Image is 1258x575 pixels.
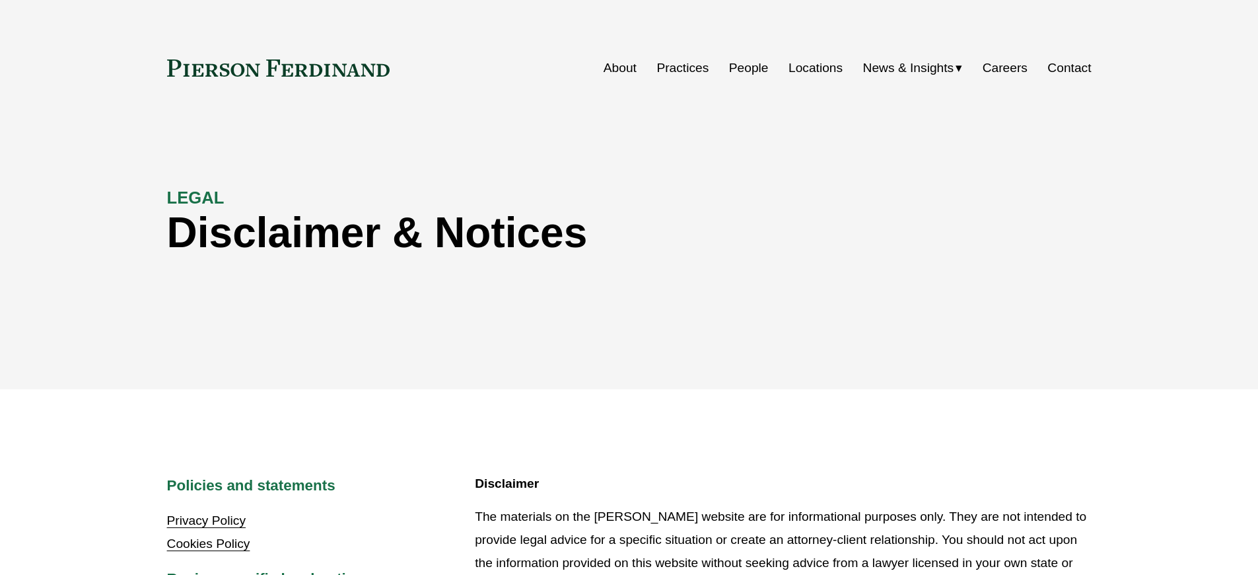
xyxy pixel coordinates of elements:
a: Careers [983,56,1028,81]
strong: LEGAL [167,188,225,207]
strong: Policies and statements [167,477,335,494]
a: About [604,56,637,81]
a: Contact [1047,56,1091,81]
h1: Disclaimer & Notices [167,209,860,257]
a: folder dropdown [863,56,963,81]
span: News & Insights [863,57,954,80]
strong: Disclaimer [475,477,539,490]
a: Locations [788,56,843,81]
a: Privacy Policy [167,514,246,527]
a: Practices [656,56,709,81]
a: Cookies Policy [167,537,250,551]
a: People [729,56,769,81]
